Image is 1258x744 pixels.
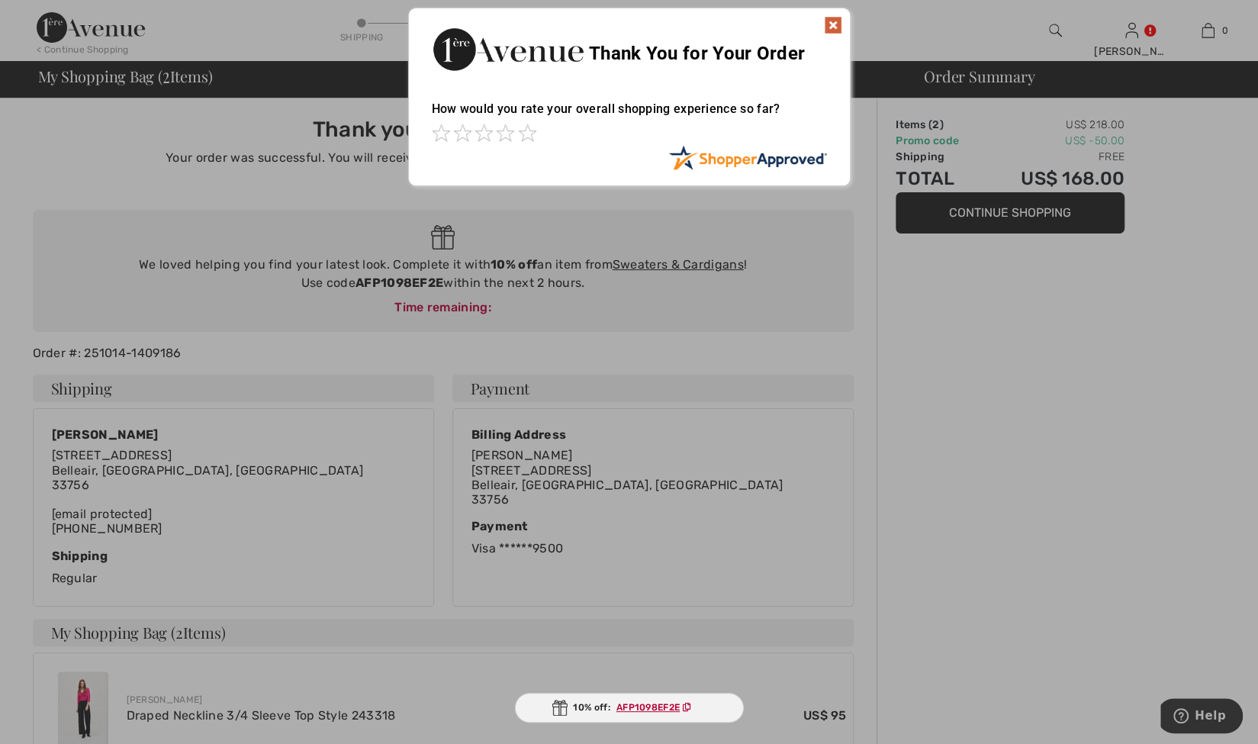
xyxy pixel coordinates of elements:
[34,11,66,24] span: Help
[432,86,827,145] div: How would you rate your overall shopping experience so far?
[552,700,567,716] img: Gift.svg
[432,24,584,75] img: Thank You for Your Order
[616,702,680,713] ins: AFP1098EF2E
[824,16,842,34] img: x
[589,43,805,64] span: Thank You for Your Order
[514,693,743,723] div: 10% off:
